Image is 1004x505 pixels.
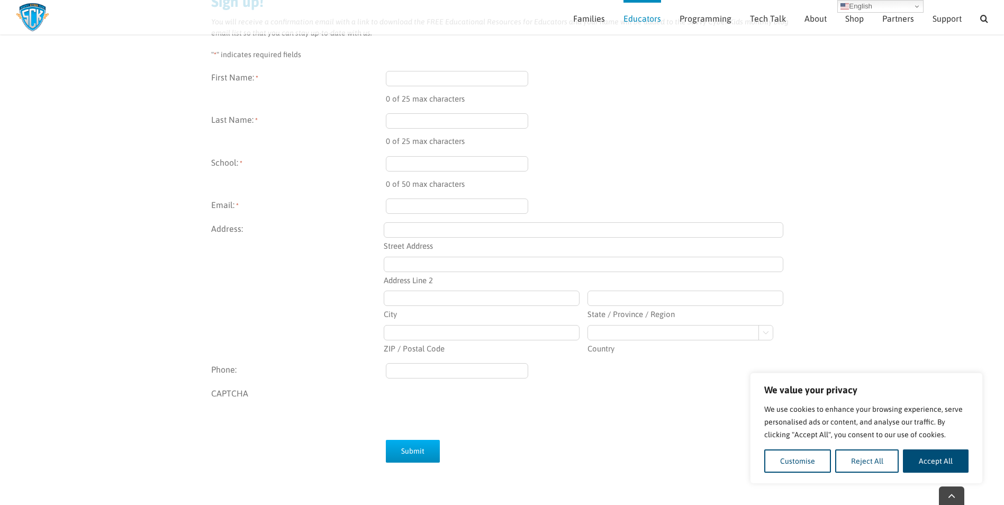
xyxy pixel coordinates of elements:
label: City [384,306,580,321]
img: Savvy Cyber Kids Logo [16,3,49,32]
label: State / Province / Region [587,306,783,321]
label: First Name: [211,71,386,105]
span: About [804,14,827,23]
button: Accept All [903,449,969,473]
label: Address Line 2 [384,272,783,287]
label: Country [587,340,783,355]
label: Last Name: [211,113,386,148]
p: " " indicates required fields [211,49,793,60]
span: Families [573,14,605,23]
label: Phone: [211,363,386,378]
img: en [840,2,849,11]
input: Submit [386,440,440,463]
iframe: reCAPTCHA [386,387,547,428]
span: Support [933,14,962,23]
button: Customise [764,449,831,473]
div: 0 of 50 max characters [386,172,793,191]
div: 0 of 25 max characters [386,86,793,105]
span: Tech Talk [750,14,786,23]
label: CAPTCHA [211,387,386,428]
span: Shop [845,14,864,23]
span: Educators [623,14,661,23]
span: Programming [680,14,731,23]
p: We value your privacy [764,384,969,396]
p: We use cookies to enhance your browsing experience, serve personalised ads or content, and analys... [764,403,969,441]
label: Street Address [384,238,783,252]
label: School: [211,156,386,191]
label: Email: [211,199,386,214]
div: 0 of 25 max characters [386,129,793,148]
em: You will receive a confirmation email with a link to download the FREE Educational Resources for ... [211,17,789,37]
label: ZIP / Postal Code [384,340,580,355]
span: Partners [882,14,914,23]
button: Reject All [835,449,899,473]
legend: Address: [211,222,386,235]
